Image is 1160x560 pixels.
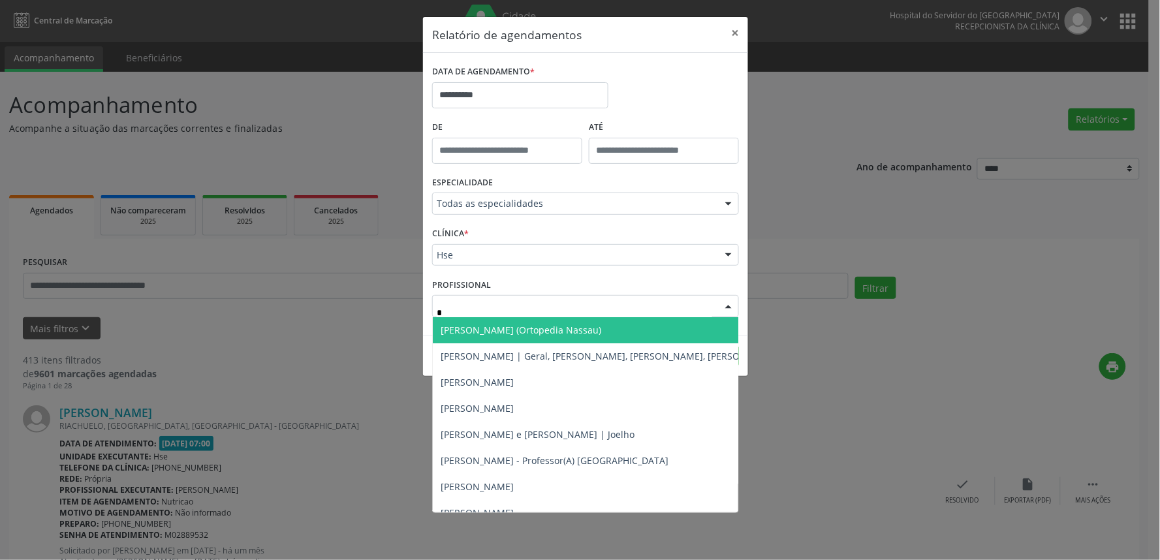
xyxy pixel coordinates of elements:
label: ATÉ [589,117,739,138]
span: [PERSON_NAME] | Geral, [PERSON_NAME], [PERSON_NAME], [PERSON_NAME] e [PERSON_NAME] [441,350,864,362]
span: Hse [437,249,712,262]
span: [PERSON_NAME] (Ortopedia Nassau) [441,324,601,336]
span: [PERSON_NAME] e [PERSON_NAME] | Joelho [441,428,635,441]
span: [PERSON_NAME] [441,376,514,388]
h5: Relatório de agendamentos [432,26,582,43]
span: [PERSON_NAME] [441,402,514,414]
span: [PERSON_NAME] - Professor(A) [GEOGRAPHIC_DATA] [441,454,668,467]
label: CLÍNICA [432,224,469,244]
label: ESPECIALIDADE [432,173,493,193]
label: PROFISSIONAL [432,275,491,295]
button: Close [722,17,748,49]
span: Todas as especialidades [437,197,712,210]
label: DATA DE AGENDAMENTO [432,62,535,82]
span: [PERSON_NAME] [441,506,514,519]
label: De [432,117,582,138]
span: [PERSON_NAME] [441,480,514,493]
